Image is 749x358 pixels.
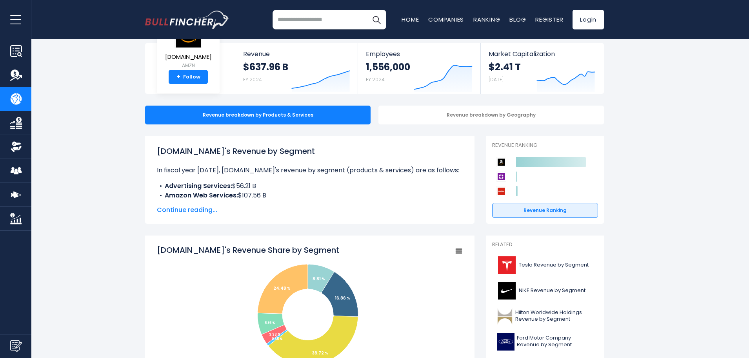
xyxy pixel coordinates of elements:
tspan: 38.72 % [312,350,328,356]
b: Amazon Web Services: [165,191,238,200]
tspan: 3.33 % [269,332,280,337]
strong: $2.41 T [489,61,521,73]
button: Search [367,10,386,29]
a: [DOMAIN_NAME] AMZN [165,21,212,70]
strong: + [176,73,180,80]
p: In fiscal year [DATE], [DOMAIN_NAME]'s revenue by segment (products & services) are as follows: [157,166,463,175]
tspan: 16.86 % [335,295,350,301]
span: [DOMAIN_NAME] [165,54,212,60]
strong: $637.96 B [243,61,288,73]
span: Employees [366,50,472,58]
small: FY 2024 [243,76,262,83]
small: AMZN [165,62,212,69]
span: Market Capitalization [489,50,595,58]
img: AutoZone competitors logo [496,186,506,196]
tspan: 0.85 % [272,337,282,341]
img: F logo [497,333,514,351]
div: Revenue breakdown by Products & Services [145,106,371,124]
span: Continue reading... [157,205,463,215]
a: Revenue Ranking [492,203,598,218]
li: $107.56 B [157,191,463,200]
span: Hilton Worldwide Holdings Revenue by Segment [515,309,593,323]
a: Hilton Worldwide Holdings Revenue by Segment [492,305,598,327]
tspan: 8.81 % [313,276,325,282]
a: Blog [509,15,526,24]
tspan: [DOMAIN_NAME]'s Revenue Share by Segment [157,245,339,256]
span: Tesla Revenue by Segment [519,262,589,268]
p: Revenue Ranking [492,142,598,149]
a: Employees 1,556,000 FY 2024 [358,43,480,94]
img: HLT logo [497,307,513,325]
span: NIKE Revenue by Segment [519,287,585,294]
a: Go to homepage [145,11,229,29]
a: +Follow [169,70,208,84]
img: NKE logo [497,282,516,300]
a: Revenue $637.96 B FY 2024 [235,43,358,94]
img: Ownership [10,141,22,153]
a: Companies [428,15,464,24]
p: Related [492,241,598,248]
a: Market Capitalization $2.41 T [DATE] [481,43,603,94]
span: Ford Motor Company Revenue by Segment [517,335,593,348]
img: TSLA logo [497,256,516,274]
a: NIKE Revenue by Segment [492,280,598,301]
a: Register [535,15,563,24]
small: [DATE] [489,76,504,83]
a: Tesla Revenue by Segment [492,254,598,276]
span: Revenue [243,50,350,58]
tspan: 6.96 % [265,321,275,325]
img: Amazon.com competitors logo [496,157,506,167]
small: FY 2024 [366,76,385,83]
li: $56.21 B [157,181,463,191]
img: bullfincher logo [145,11,229,29]
a: Ford Motor Company Revenue by Segment [492,331,598,353]
b: Advertising Services: [165,181,232,190]
a: Login [573,10,604,29]
a: Ranking [473,15,500,24]
h1: [DOMAIN_NAME]'s Revenue by Segment [157,145,463,157]
strong: 1,556,000 [366,61,410,73]
div: Revenue breakdown by Geography [378,106,604,124]
img: Wayfair competitors logo [496,172,506,182]
tspan: 24.48 % [273,285,291,291]
a: Home [402,15,419,24]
